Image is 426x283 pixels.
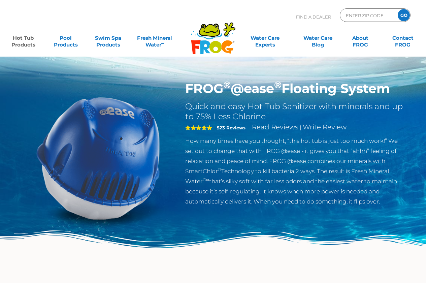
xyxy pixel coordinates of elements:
[398,9,410,21] input: GO
[21,81,175,235] img: hot-tub-product-atease-system.png
[185,136,405,207] p: How many times have you thought, “this hot tub is just too much work!” We set out to change that ...
[49,31,82,45] a: PoolProducts
[185,81,405,96] h1: FROG @ease Floating System
[185,101,405,122] h2: Quick and easy Hot Tub Sanitizer with minerals and up to 75% Less Chlorine
[296,8,331,25] p: Find A Dealer
[344,31,377,45] a: AboutFROG
[274,79,282,91] sup: ®
[238,31,292,45] a: Water CareExperts
[303,123,347,131] a: Write Review
[187,13,239,55] img: Frog Products Logo
[252,123,298,131] a: Read Reviews
[185,125,212,130] span: 5
[218,167,221,172] sup: ®
[300,124,301,131] span: |
[223,79,231,91] sup: ®
[161,41,164,45] sup: ∞
[386,31,419,45] a: ContactFROG
[7,31,40,45] a: Hot TubProducts
[134,31,175,45] a: Fresh MineralWater∞
[217,125,245,130] strong: 523 Reviews
[301,31,334,45] a: Water CareBlog
[203,177,209,182] sup: ®∞
[92,31,125,45] a: Swim SpaProducts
